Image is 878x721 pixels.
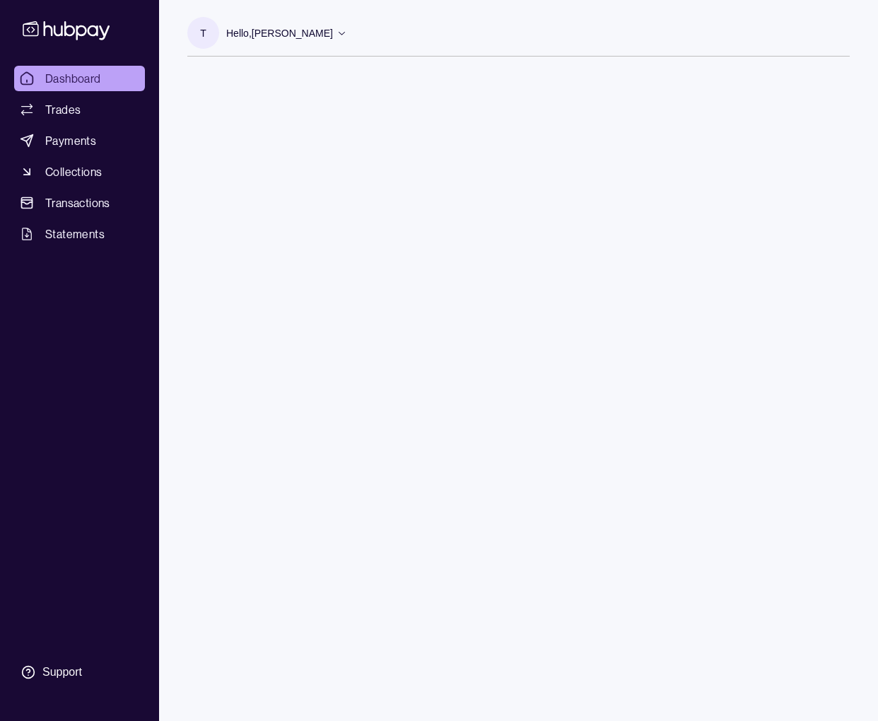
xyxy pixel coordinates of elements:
[14,97,145,122] a: Trades
[45,132,96,149] span: Payments
[42,664,82,680] div: Support
[14,657,145,687] a: Support
[14,221,145,247] a: Statements
[45,163,102,180] span: Collections
[14,66,145,91] a: Dashboard
[14,159,145,184] a: Collections
[45,194,110,211] span: Transactions
[14,190,145,216] a: Transactions
[45,101,81,118] span: Trades
[14,128,145,153] a: Payments
[45,225,105,242] span: Statements
[200,25,206,41] p: T
[226,25,333,41] p: Hello, [PERSON_NAME]
[45,70,101,87] span: Dashboard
